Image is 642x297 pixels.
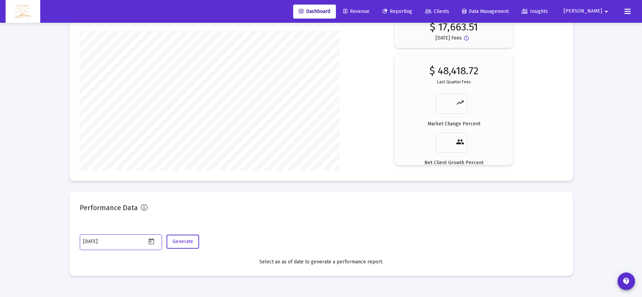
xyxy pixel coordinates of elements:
span: Insights [522,8,548,14]
div: Select an as of date to generate a performance report. [80,258,563,265]
span: Dashboard [299,8,330,14]
a: Insights [516,5,553,19]
p: Market Change Percent [428,120,480,127]
p: $ 17,663.51 [430,16,478,30]
span: Data Management [462,8,509,14]
mat-icon: trending_up [456,98,464,107]
a: Data Management [457,5,514,19]
p: Net Client Growth Percent [424,159,484,166]
a: Clients [419,5,455,19]
p: [DATE] Fees [436,35,462,42]
a: Reporting [377,5,418,19]
span: Reporting [382,8,412,14]
p: Last Quarter Fees [437,78,471,85]
input: Select a Date [83,239,146,244]
mat-icon: people [456,138,464,146]
span: Revenue [343,8,369,14]
img: Dashboard [11,5,35,19]
mat-icon: Button that displays a tooltip when focused or hovered over [464,35,472,44]
span: Clients [425,8,449,14]
button: Generate [167,235,199,249]
span: [PERSON_NAME] [564,8,602,14]
h2: Performance Data [80,202,138,213]
mat-icon: contact_support [622,277,630,285]
span: Generate [172,239,193,244]
p: $ 48,418.72 [429,67,479,74]
mat-icon: arrow_drop_down [602,5,611,19]
button: [PERSON_NAME] [555,4,619,18]
a: Dashboard [293,5,336,19]
button: Open calendar [146,236,156,246]
a: Revenue [338,5,375,19]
